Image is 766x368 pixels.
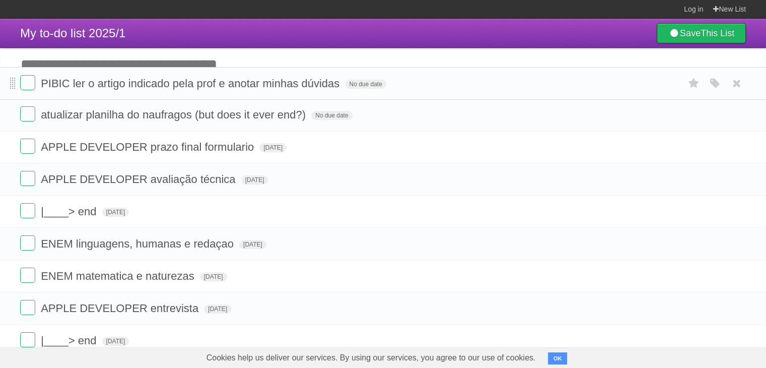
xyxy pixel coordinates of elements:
[41,237,236,250] span: ENEM linguagens, humanas e redaçao
[20,300,35,315] label: Done
[41,205,99,218] span: |____> end
[684,75,704,92] label: Star task
[701,28,734,38] b: This List
[239,240,266,249] span: [DATE]
[345,80,386,89] span: No due date
[20,235,35,251] label: Done
[548,352,568,364] button: OK
[20,203,35,218] label: Done
[41,302,201,315] span: APPLE DEVELOPER entrevista
[41,108,308,121] span: atualizar planilha do naufragos (but does it ever end?)
[20,171,35,186] label: Done
[41,334,99,347] span: |____> end
[20,332,35,347] label: Done
[200,272,227,281] span: [DATE]
[204,304,231,314] span: [DATE]
[41,270,196,282] span: ENEM matematica e naturezas
[259,143,287,152] span: [DATE]
[311,111,352,120] span: No due date
[20,106,35,121] label: Done
[241,175,268,185] span: [DATE]
[41,173,238,186] span: APPLE DEVELOPER avaliação técnica
[20,75,35,90] label: Done
[102,208,129,217] span: [DATE]
[196,348,546,368] span: Cookies help us deliver our services. By using our services, you agree to our use of cookies.
[657,23,746,43] a: SaveThis List
[102,337,129,346] span: [DATE]
[20,268,35,283] label: Done
[20,26,125,40] span: My to-do list 2025/1
[20,139,35,154] label: Done
[41,77,342,90] span: PIBIC ler o artigo indicado pela prof e anotar minhas dúvidas
[41,141,256,153] span: APPLE DEVELOPER prazo final formulario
